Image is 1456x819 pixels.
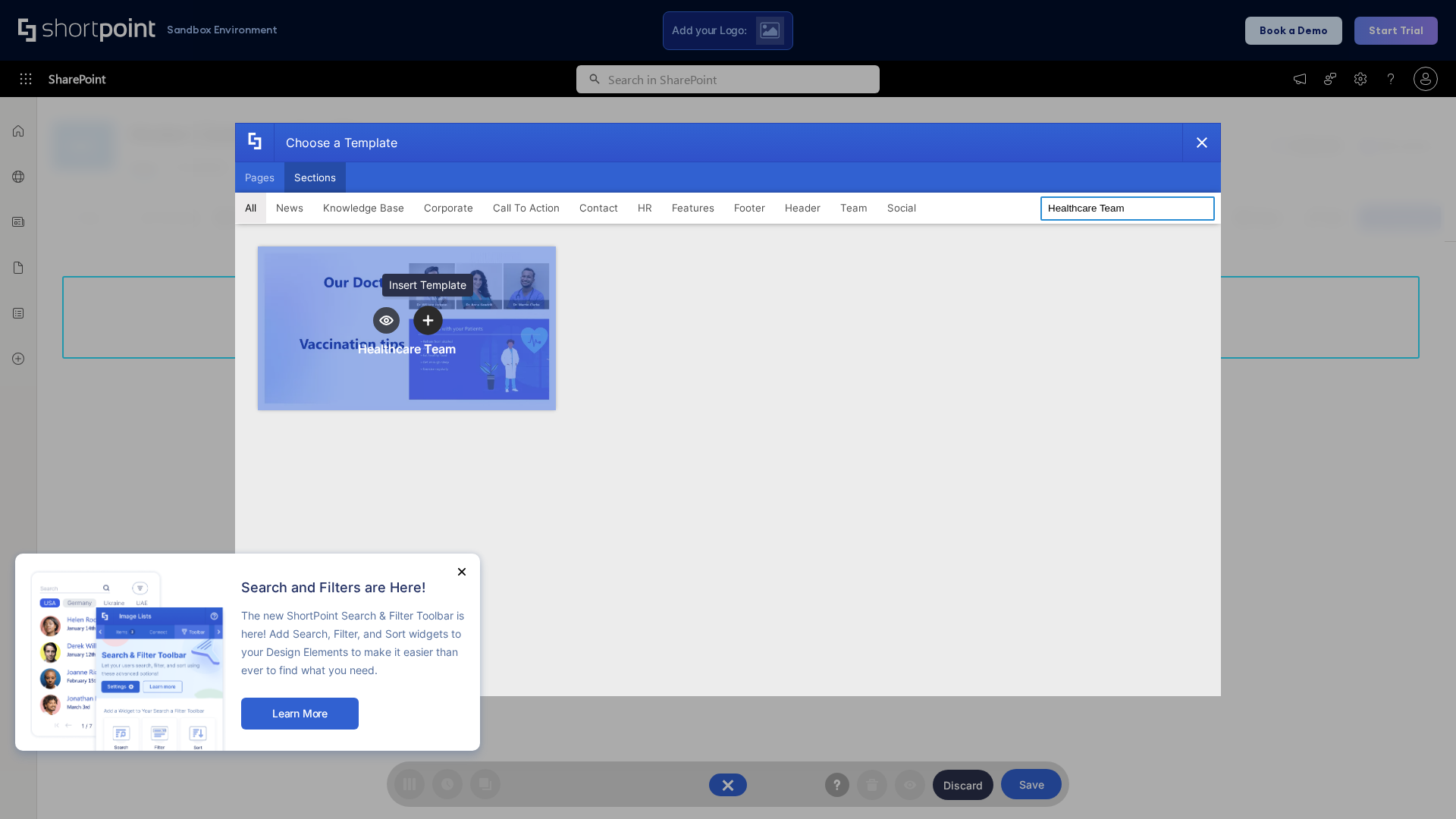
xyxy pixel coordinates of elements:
[30,569,226,751] img: new feature image
[266,193,313,223] button: News
[483,193,570,223] button: Call To Action
[662,193,724,223] button: Features
[628,193,662,223] button: HR
[1380,746,1456,819] iframe: Chat Widget
[284,162,346,193] button: Sections
[241,580,465,595] h2: Search and Filters are Here!
[235,162,284,193] button: Pages
[877,193,926,223] button: Social
[241,698,359,730] button: Learn More
[274,124,397,162] div: Choose a Template
[358,341,456,356] div: Healthcare Team
[830,193,877,223] button: Team
[1040,196,1215,221] input: Search
[313,193,414,223] button: Knowledge Base
[235,193,266,223] button: All
[414,193,483,223] button: Corporate
[235,123,1221,696] div: template selector
[570,193,628,223] button: Contact
[724,193,775,223] button: Footer
[775,193,830,223] button: Header
[241,607,465,679] p: The new ShortPoint Search & Filter Toolbar is here! Add Search, Filter, and Sort widgets to your ...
